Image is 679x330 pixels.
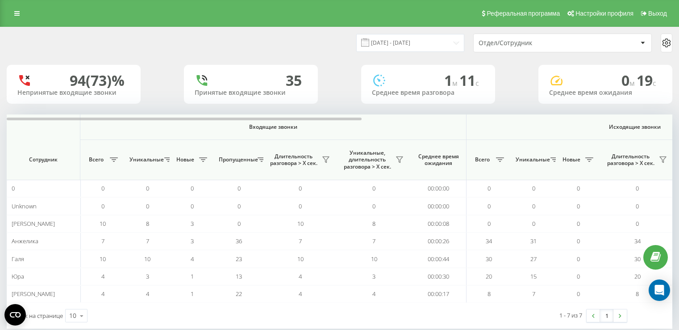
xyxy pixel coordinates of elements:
[372,202,375,210] span: 0
[129,156,162,163] span: Уникальные
[636,202,639,210] span: 0
[549,89,662,97] div: Среднее время ожидания
[411,285,467,303] td: 00:00:17
[146,272,149,280] span: 3
[299,237,302,245] span: 7
[560,156,583,163] span: Новые
[634,237,641,245] span: 34
[487,184,491,192] span: 0
[297,255,304,263] span: 10
[486,237,492,245] span: 34
[411,233,467,250] td: 00:00:26
[100,255,106,263] span: 10
[636,184,639,192] span: 0
[487,202,491,210] span: 0
[12,290,55,298] span: [PERSON_NAME]
[629,78,637,88] span: м
[634,272,641,280] span: 20
[342,149,393,170] span: Уникальные, длительность разговора > Х сек.
[648,10,667,17] span: Выход
[636,290,639,298] span: 8
[372,290,375,298] span: 4
[516,156,548,163] span: Уникальные
[146,220,149,228] span: 8
[237,220,241,228] span: 0
[487,220,491,228] span: 0
[219,156,255,163] span: Пропущенные
[100,220,106,228] span: 10
[417,153,459,167] span: Среднее время ожидания
[577,255,580,263] span: 0
[146,237,149,245] span: 7
[411,180,467,197] td: 00:00:00
[649,279,670,301] div: Open Intercom Messenger
[444,71,459,90] span: 1
[191,202,194,210] span: 0
[146,290,149,298] span: 4
[191,255,194,263] span: 4
[577,220,580,228] span: 0
[559,311,582,320] div: 1 - 7 из 7
[475,78,479,88] span: c
[12,202,37,210] span: Unknown
[236,255,242,263] span: 23
[532,202,535,210] span: 0
[487,290,491,298] span: 8
[85,156,107,163] span: Всего
[268,153,319,167] span: Длительность разговора > Х сек.
[237,202,241,210] span: 0
[191,272,194,280] span: 1
[577,272,580,280] span: 0
[191,237,194,245] span: 3
[577,237,580,245] span: 0
[101,290,104,298] span: 4
[530,255,537,263] span: 27
[486,272,492,280] span: 20
[236,272,242,280] span: 13
[237,184,241,192] span: 0
[653,78,656,88] span: c
[195,89,307,97] div: Принятые входящие звонки
[372,184,375,192] span: 0
[530,237,537,245] span: 31
[101,237,104,245] span: 7
[636,220,639,228] span: 0
[486,255,492,263] span: 30
[101,184,104,192] span: 0
[14,156,72,163] span: Сотрудник
[575,10,633,17] span: Настройки профиля
[299,272,302,280] span: 4
[12,184,15,192] span: 0
[299,202,302,210] span: 0
[299,290,302,298] span: 4
[605,153,656,167] span: Длительность разговора > Х сек.
[621,71,637,90] span: 0
[372,220,375,228] span: 8
[577,290,580,298] span: 0
[174,156,196,163] span: Новые
[411,268,467,285] td: 00:00:30
[69,311,76,320] div: 10
[372,237,375,245] span: 7
[479,39,585,47] div: Отдел/Сотрудник
[411,215,467,233] td: 00:00:08
[12,220,55,228] span: [PERSON_NAME]
[236,237,242,245] span: 36
[600,309,613,322] a: 1
[471,156,493,163] span: Всего
[532,184,535,192] span: 0
[146,202,149,210] span: 0
[236,290,242,298] span: 22
[577,202,580,210] span: 0
[17,89,130,97] div: Непринятые входящие звонки
[372,272,375,280] span: 3
[372,89,484,97] div: Среднее время разговора
[532,220,535,228] span: 0
[11,312,63,320] span: Строк на странице
[70,72,125,89] div: 94 (73)%
[577,184,580,192] span: 0
[637,71,656,90] span: 19
[371,255,377,263] span: 10
[12,237,38,245] span: Анжелика
[191,220,194,228] span: 3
